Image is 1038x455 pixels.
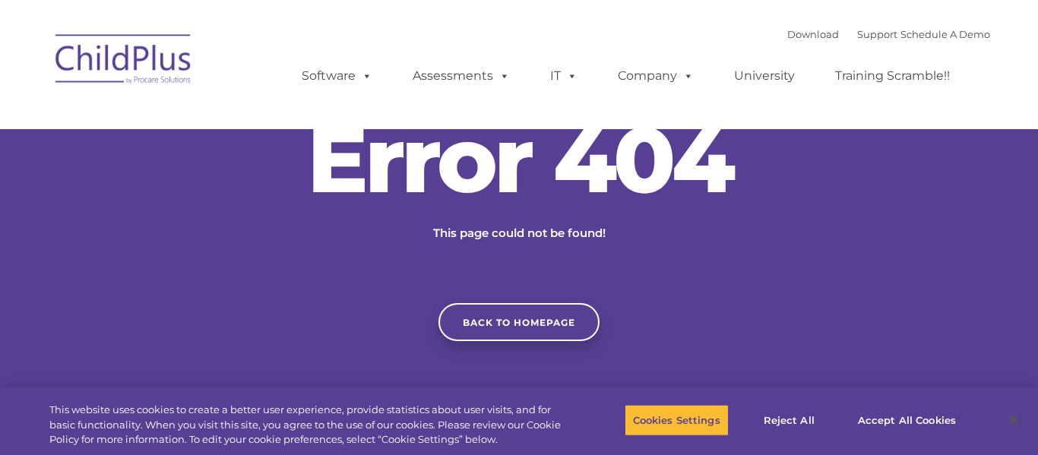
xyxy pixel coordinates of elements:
[850,404,964,436] button: Accept All Cookies
[787,28,839,40] a: Download
[397,61,525,91] a: Assessments
[857,28,897,40] a: Support
[49,403,571,447] div: This website uses cookies to create a better user experience, provide statistics about user visit...
[438,303,600,341] a: Back to homepage
[48,24,200,100] img: ChildPlus by Procare Solutions
[535,61,593,91] a: IT
[359,224,679,242] p: This page could not be found!
[997,403,1030,437] button: Close
[286,61,388,91] a: Software
[742,404,837,436] button: Reject All
[900,28,990,40] a: Schedule A Demo
[719,61,810,91] a: University
[625,404,729,436] button: Cookies Settings
[291,114,747,205] h2: Error 404
[820,61,965,91] a: Training Scramble!!
[603,61,709,91] a: Company
[787,28,990,40] font: |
